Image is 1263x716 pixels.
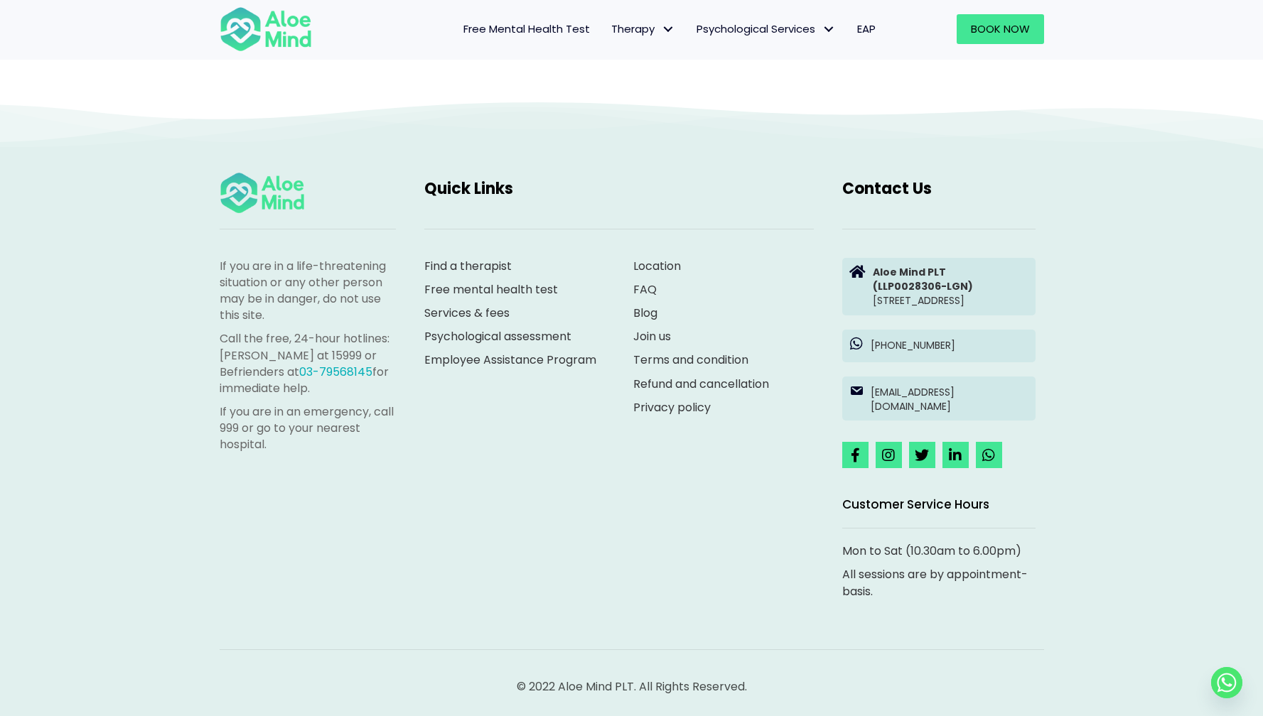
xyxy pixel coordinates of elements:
p: [PHONE_NUMBER] [871,338,1028,352]
a: Free mental health test [424,281,558,298]
span: Contact Us [842,178,932,200]
a: Privacy policy [633,399,711,416]
span: Free Mental Health Test [463,21,590,36]
span: Psychological Services: submenu [819,19,839,40]
a: 03-79568145 [299,364,372,380]
a: Services & fees [424,305,510,321]
p: [STREET_ADDRESS] [873,265,1028,308]
a: Location [633,258,681,274]
a: FAQ [633,281,657,298]
span: Quick Links [424,178,513,200]
a: Aloe Mind PLT(LLP0028306-LGN)[STREET_ADDRESS] [842,258,1036,315]
a: Terms and condition [633,352,748,368]
a: TherapyTherapy: submenu [601,14,686,44]
a: Blog [633,305,657,321]
p: Call the free, 24-hour hotlines: [PERSON_NAME] at 15999 or Befrienders at for immediate help. [220,330,396,396]
nav: Menu [330,14,886,44]
strong: Aloe Mind PLT [873,265,946,279]
p: All sessions are by appointment-basis. [842,566,1036,599]
p: If you are in a life-threatening situation or any other person may be in danger, do not use this ... [220,258,396,324]
a: EAP [847,14,886,44]
p: Mon to Sat (10.30am to 6.00pm) [842,543,1036,559]
a: Refund and cancellation [633,376,769,392]
a: Join us [633,328,671,345]
span: EAP [857,21,876,36]
a: Book Now [957,14,1044,44]
a: Psychological ServicesPsychological Services: submenu [686,14,847,44]
img: Aloe mind Logo [220,171,305,215]
p: If you are in an emergency, call 999 or go to your nearest hospital. [220,403,396,453]
img: Aloe mind Logo [220,6,312,53]
span: Customer Service Hours [842,496,989,513]
a: Employee Assistance Program [424,352,596,368]
span: Therapy [611,21,675,36]
span: Psychological Services [697,21,836,36]
a: Free Mental Health Test [453,14,601,44]
span: Book Now [971,21,1030,36]
span: Therapy: submenu [658,19,679,40]
p: © 2022 Aloe Mind PLT. All Rights Reserved. [220,678,1044,695]
a: [PHONE_NUMBER] [842,330,1036,362]
a: [EMAIL_ADDRESS][DOMAIN_NAME] [842,376,1036,421]
a: Psychological assessment [424,328,571,345]
strong: (LLP0028306-LGN) [873,279,973,293]
a: Whatsapp [1211,667,1242,698]
p: [EMAIL_ADDRESS][DOMAIN_NAME] [871,385,1028,414]
a: Find a therapist [424,258,512,274]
